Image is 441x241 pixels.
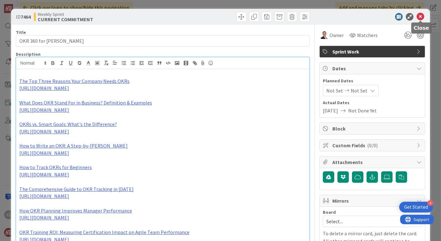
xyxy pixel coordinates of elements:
b: CURRENT COMMITMENT [38,17,93,22]
span: Mirrors [332,197,413,205]
span: Not Set [351,87,367,94]
a: [URL][DOMAIN_NAME] [19,128,69,135]
a: [URL][DOMAIN_NAME] [19,85,69,91]
span: Dates [332,65,413,72]
span: Attachments [332,158,413,166]
a: The Comprehensive Guide to OKR Tracking in [DATE] [19,186,134,192]
span: Weekly Sprint [38,12,93,17]
a: [URL][DOMAIN_NAME] [19,171,69,178]
span: Not Done Yet [348,107,377,114]
span: [DATE] [323,107,338,114]
span: Actual Dates [323,99,422,106]
span: Not Set [326,87,343,94]
a: [URL][DOMAIN_NAME] [19,214,69,221]
div: 4 [427,200,433,206]
a: [URL][DOMAIN_NAME] [19,193,69,199]
span: Owner [329,31,344,39]
span: Block [332,125,413,132]
h5: Close [414,25,429,31]
span: Sprint Work [332,48,413,55]
div: Open Get Started checklist, remaining modules: 4 [399,202,433,212]
a: How OKR Planning Improves Manager Performance [19,207,132,214]
span: ID [16,13,31,21]
a: How to Write an OKR: A Step-by-[PERSON_NAME] [19,143,128,149]
input: type card name here... [16,35,310,47]
span: Board [323,210,336,214]
div: Get Started [404,204,428,210]
a: The Top Three Reasons Your Company Needs OKRs [19,78,130,84]
a: [URL][DOMAIN_NAME] [19,107,69,113]
a: [URL][DOMAIN_NAME] [19,150,69,156]
a: OKRs vs. Smart Goals: What's the Difference? [19,121,117,127]
span: Planned Dates [323,78,422,84]
a: OKR Training ROI: Measuring Certification Impact on Agile Team Performance [19,229,189,235]
span: Watchers [357,31,378,39]
span: Description [16,51,41,57]
a: How to Track OKRs for Beginners [19,164,92,170]
span: ( 0/0 ) [367,142,378,149]
span: Support [13,1,29,9]
b: 7464 [21,14,31,20]
a: What Does OKR Stand For in Business? Definition & Examples [19,99,152,106]
label: Title [16,29,26,35]
span: Custom Fields [332,142,413,149]
span: Select... [326,217,407,226]
img: SL [321,31,328,39]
